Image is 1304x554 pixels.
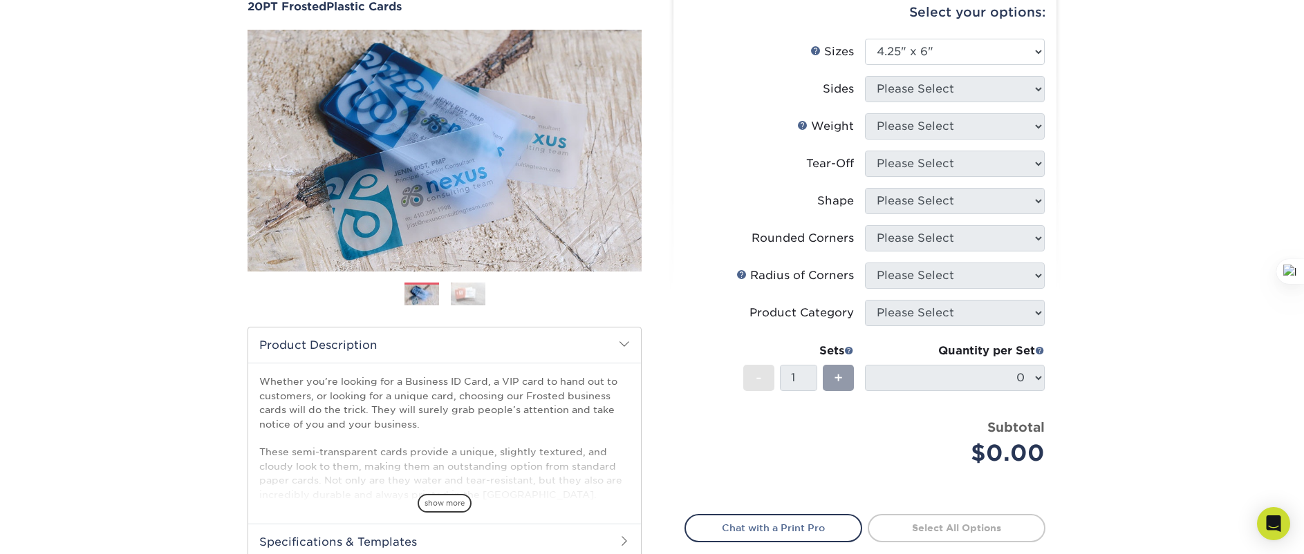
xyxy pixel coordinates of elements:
span: show more [418,494,472,513]
a: Select All Options [868,514,1045,542]
span: - [756,367,762,388]
div: Quantity per Set [865,343,1045,359]
div: Weight [797,118,854,135]
div: Radius of Corners [736,267,854,284]
img: Plastic Cards 01 [404,283,439,307]
div: Sizes [810,44,854,60]
img: Plastic Cards 02 [451,282,485,306]
h2: Product Description [248,327,641,363]
img: 20PT Frosted 01 [248,15,642,287]
div: Rounded Corners [752,230,854,247]
div: Shape [817,193,854,209]
div: Tear-Off [806,155,854,172]
span: + [834,367,843,388]
div: Sides [823,81,854,97]
div: Open Intercom Messenger [1257,507,1290,540]
strong: Subtotal [987,419,1045,434]
a: Chat with a Print Pro [684,514,862,542]
div: Sets [743,343,854,359]
div: Product Category [749,305,854,321]
div: $0.00 [875,437,1045,470]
